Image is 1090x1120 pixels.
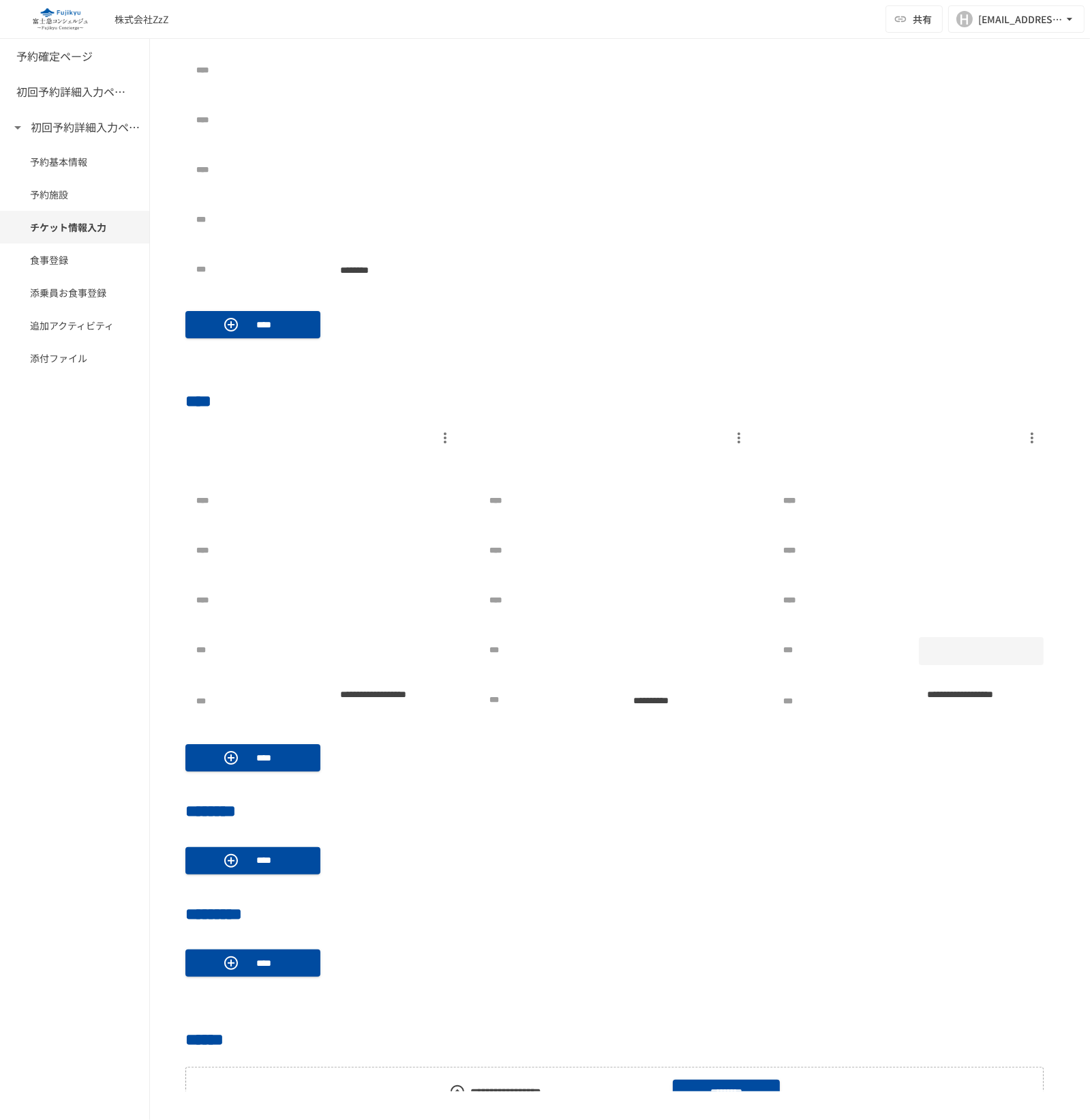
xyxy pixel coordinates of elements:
h6: 初回予約詳細入力ページ [16,83,125,101]
button: H[EMAIL_ADDRESS][DOMAIN_NAME] [948,5,1085,33]
button: 共有 [885,5,943,33]
h6: 初回予約詳細入力ページ [31,119,140,136]
span: チケット情報入力 [30,220,119,235]
img: eQeGXtYPV2fEKIA3pizDiVdzO5gJTl2ahLbsPaD2E4R [16,8,104,30]
div: 株式会社ZzZ [115,12,168,27]
span: 共有 [913,12,932,27]
span: 食事登録 [30,252,119,267]
span: 予約基本情報 [30,154,119,169]
span: 添乗員お食事登録 [30,285,119,300]
span: 予約施設 [30,187,119,202]
span: 追加アクティビティ [30,318,119,333]
div: [EMAIL_ADDRESS][DOMAIN_NAME] [978,11,1063,28]
h6: 予約確定ページ [16,48,93,65]
div: H [956,11,973,27]
span: 添付ファイル [30,351,119,366]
